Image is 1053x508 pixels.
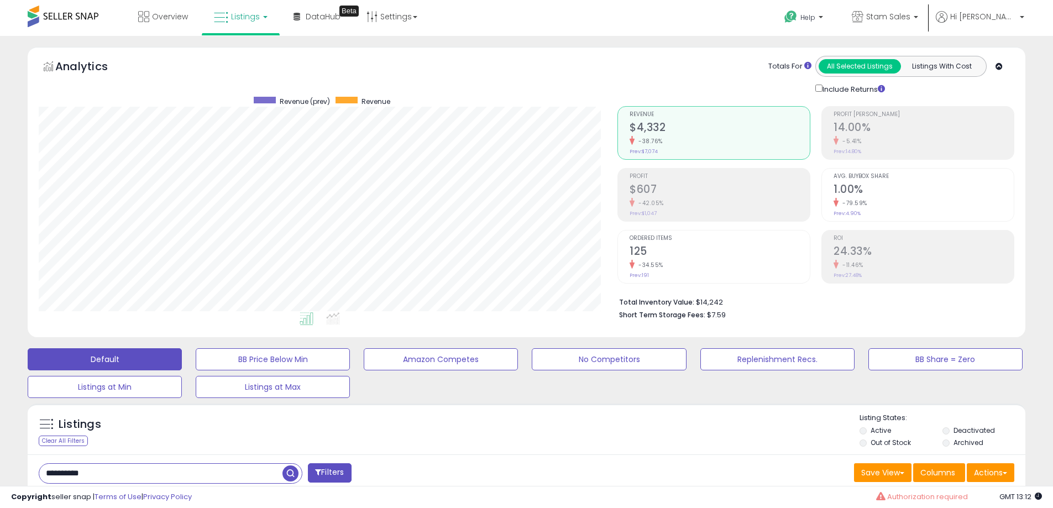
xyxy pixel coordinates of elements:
[800,13,815,22] span: Help
[306,11,340,22] span: DataHub
[362,97,390,106] span: Revenue
[630,245,810,260] h2: 125
[364,348,518,370] button: Amazon Competes
[196,376,350,398] button: Listings at Max
[819,59,901,74] button: All Selected Listings
[11,491,51,502] strong: Copyright
[196,348,350,370] button: BB Price Below Min
[700,348,855,370] button: Replenishment Recs.
[28,348,182,370] button: Default
[954,438,983,447] label: Archived
[999,491,1042,502] span: 2025-09-17 13:12 GMT
[950,11,1017,22] span: Hi [PERSON_NAME]
[776,2,834,36] a: Help
[619,295,1006,308] li: $14,242
[871,426,891,435] label: Active
[280,97,330,106] span: Revenue (prev)
[28,376,182,398] button: Listings at Min
[834,183,1014,198] h2: 1.00%
[967,463,1014,482] button: Actions
[630,112,810,118] span: Revenue
[630,210,657,217] small: Prev: $1,047
[834,112,1014,118] span: Profit [PERSON_NAME]
[635,137,663,145] small: -38.76%
[839,137,861,145] small: -5.41%
[913,463,965,482] button: Columns
[630,174,810,180] span: Profit
[871,438,911,447] label: Out of Stock
[834,174,1014,180] span: Avg. Buybox Share
[630,148,658,155] small: Prev: $7,074
[339,6,359,17] div: Tooltip anchor
[936,11,1024,36] a: Hi [PERSON_NAME]
[707,310,726,320] span: $7.59
[854,463,911,482] button: Save View
[231,11,260,22] span: Listings
[834,121,1014,136] h2: 14.00%
[834,210,861,217] small: Prev: 4.90%
[532,348,686,370] button: No Competitors
[630,183,810,198] h2: $607
[630,121,810,136] h2: $4,332
[635,199,664,207] small: -42.05%
[59,417,101,432] h5: Listings
[868,348,1023,370] button: BB Share = Zero
[920,467,955,478] span: Columns
[834,148,861,155] small: Prev: 14.80%
[784,10,798,24] i: Get Help
[834,272,862,279] small: Prev: 27.48%
[95,491,142,502] a: Terms of Use
[308,463,351,483] button: Filters
[635,261,663,269] small: -34.55%
[11,492,192,502] div: seller snap | |
[630,272,649,279] small: Prev: 191
[900,59,983,74] button: Listings With Cost
[839,261,863,269] small: -11.46%
[630,235,810,242] span: Ordered Items
[866,11,910,22] span: Stam Sales
[839,199,867,207] small: -79.59%
[807,82,898,95] div: Include Returns
[860,413,1025,423] p: Listing States:
[143,491,192,502] a: Privacy Policy
[768,61,811,72] div: Totals For
[619,310,705,320] b: Short Term Storage Fees:
[39,436,88,446] div: Clear All Filters
[834,235,1014,242] span: ROI
[954,426,995,435] label: Deactivated
[619,297,694,307] b: Total Inventory Value:
[152,11,188,22] span: Overview
[55,59,129,77] h5: Analytics
[834,245,1014,260] h2: 24.33%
